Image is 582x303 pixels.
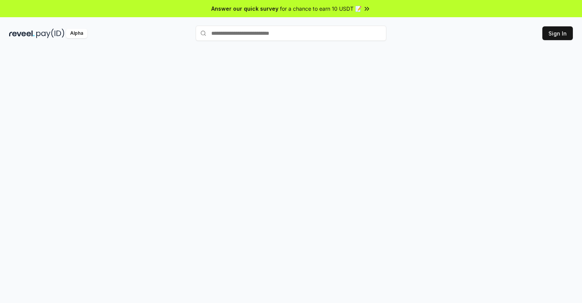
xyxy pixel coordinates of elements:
[66,29,87,38] div: Alpha
[211,5,278,13] span: Answer our quick survey
[9,29,35,38] img: reveel_dark
[542,26,573,40] button: Sign In
[280,5,362,13] span: for a chance to earn 10 USDT 📝
[36,29,64,38] img: pay_id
